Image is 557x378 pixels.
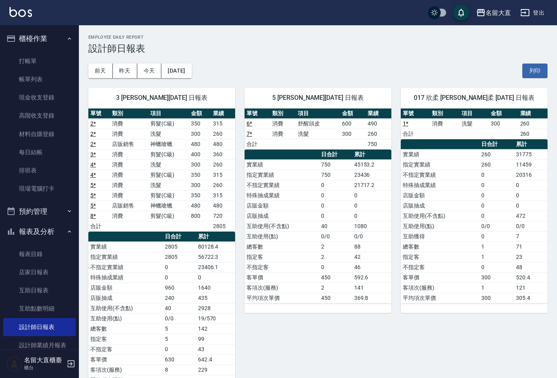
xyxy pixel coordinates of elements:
td: 520.4 [514,272,547,283]
td: 0 [479,190,514,200]
a: 排班表 [3,161,76,180]
td: 剪髮(C級) [148,170,189,180]
th: 累計 [514,139,547,150]
td: 0 [319,262,352,272]
td: 消費 [110,149,148,159]
a: 互助日報表 [3,281,76,299]
td: 互助獲得 [401,231,480,241]
td: 客項次(服務) [401,283,480,293]
td: 642.4 [196,354,235,365]
td: 315 [211,118,235,129]
th: 業績 [366,109,391,119]
td: 店販抽成 [88,293,163,303]
td: 消費 [110,211,148,221]
td: 0 [319,180,352,190]
td: 互助使用(點) [245,231,319,241]
td: 店販金額 [401,190,480,200]
td: 141 [352,283,391,293]
td: 店販金額 [88,283,163,293]
td: 0 [352,211,391,221]
th: 金額 [189,109,211,119]
td: 229 [196,365,235,375]
td: 142 [196,324,235,334]
td: 315 [211,190,235,200]
td: 21717.2 [352,180,391,190]
td: 300 [340,129,366,139]
td: 指定實業績 [401,159,480,170]
td: 指定實業績 [245,170,319,180]
td: 0 [163,272,196,283]
td: 不指定客 [401,262,480,272]
td: 260 [518,118,548,129]
td: 2805 [163,241,196,252]
td: 0/0 [479,221,514,231]
td: 450 [319,272,352,283]
td: 剪髮(C級) [148,118,189,129]
td: 互助使用(點) [88,313,163,324]
td: 互助使用(不含點) [88,303,163,313]
td: 960 [163,283,196,293]
th: 累計 [352,150,391,160]
h2: Employee Daily Report [88,35,548,40]
img: Logo [9,7,32,17]
th: 日合計 [479,139,514,150]
td: 300 [489,118,518,129]
td: 店販抽成 [401,200,480,211]
td: 260 [518,129,548,139]
td: 750 [319,170,352,180]
td: 480 [189,200,211,211]
td: 0 [196,272,235,283]
td: 總客數 [401,241,480,252]
td: 洗髮 [148,180,189,190]
button: 預約管理 [3,201,76,222]
td: 400 [189,149,211,159]
button: 報表及分析 [3,221,76,242]
td: 互助使用(不含點) [245,221,319,231]
td: 平均項次單價 [245,293,319,303]
td: 指定實業績 [88,252,163,262]
td: 88 [352,241,391,252]
td: 洗髮 [296,129,340,139]
td: 305.4 [514,293,547,303]
td: 240 [163,293,196,303]
td: 0 [479,180,514,190]
span: 3 [PERSON_NAME][DATE] 日報表 [98,94,226,102]
td: 總客數 [88,324,163,334]
td: 舒醒頭皮 [296,118,340,129]
td: 合計 [401,129,430,139]
td: 合計 [245,139,270,149]
td: 客項次(服務) [88,365,163,375]
th: 日合計 [319,150,352,160]
td: 2 [319,283,352,293]
table: a dense table [401,139,548,303]
td: 2805 [163,252,196,262]
td: 592.6 [352,272,391,283]
td: 480 [211,200,235,211]
table: a dense table [245,150,391,303]
td: 0/0 [163,313,196,324]
td: 不指定實業績 [401,170,480,180]
td: 260 [211,180,235,190]
td: 435 [196,293,235,303]
td: 0 [163,344,196,354]
td: 不指定客 [245,262,319,272]
td: 平均項次單價 [401,293,480,303]
td: 客單價 [401,272,480,283]
td: 神蠟嗆蠟 [148,200,189,211]
button: save [453,5,469,21]
td: 315 [211,170,235,180]
td: 0 [352,190,391,200]
td: 0 [514,190,547,200]
td: 0 [479,262,514,272]
td: 350 [189,170,211,180]
td: 0 [479,231,514,241]
td: 店販金額 [245,200,319,211]
button: 昨天 [113,64,137,78]
td: 260 [211,129,235,139]
a: 每日結帳 [3,143,76,161]
th: 業績 [211,109,235,119]
td: 7 [514,231,547,241]
td: 消費 [110,129,148,139]
td: 260 [211,159,235,170]
td: 0 [479,200,514,211]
